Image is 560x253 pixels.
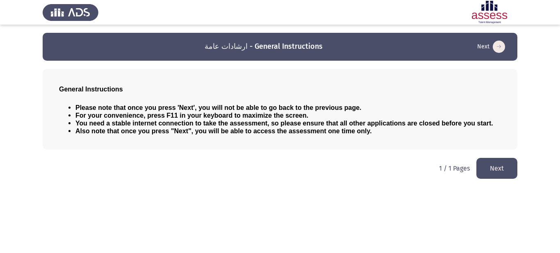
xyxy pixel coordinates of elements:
[475,40,508,53] button: load next page
[43,1,98,24] img: Assess Talent Management logo
[75,128,372,134] span: Also note that once you press "Next", you will be able to access the assessment one time only.
[75,120,493,127] span: You need a stable internet connection to take the assessment, so please ensure that all other app...
[59,86,123,93] span: General Instructions
[75,112,308,119] span: For your convenience, press F11 in your keyboard to maximize the screen.
[205,41,323,52] h3: ارشادات عامة - General Instructions
[476,158,517,179] button: load next page
[439,164,470,172] p: 1 / 1 Pages
[462,1,517,24] img: Assessment logo of ASSESS Employability - EBI
[75,104,362,111] span: Please note that once you press 'Next', you will not be able to go back to the previous page.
